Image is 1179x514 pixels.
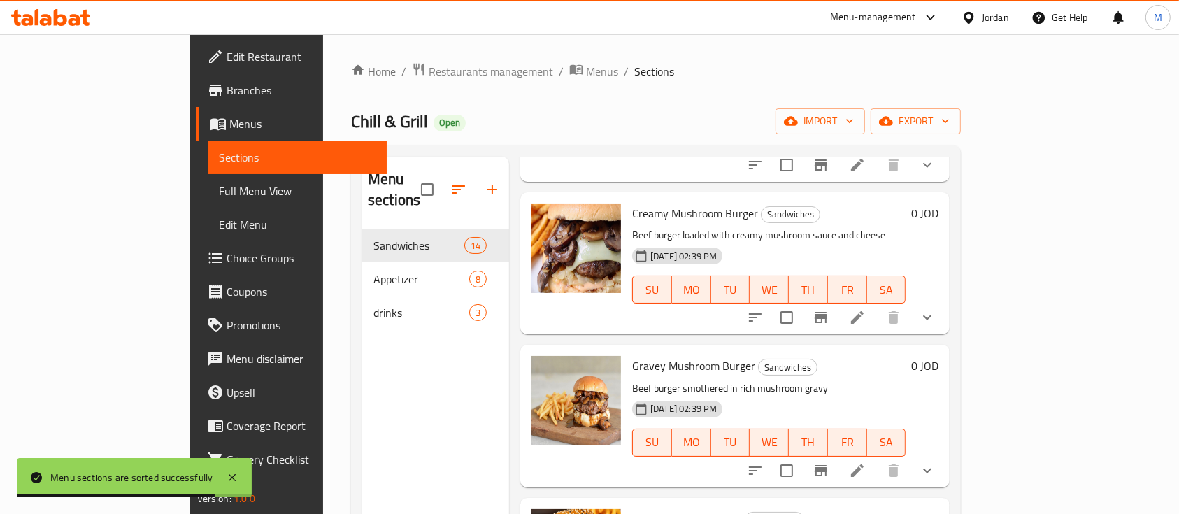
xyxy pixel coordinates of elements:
[196,107,387,141] a: Menus
[227,384,376,401] span: Upsell
[362,262,509,296] div: Appetizer8
[738,454,772,487] button: sort-choices
[227,82,376,99] span: Branches
[208,141,387,174] a: Sections
[910,454,944,487] button: show more
[911,204,938,223] h6: 0 JOD
[738,301,772,334] button: sort-choices
[919,309,936,326] svg: Show Choices
[373,271,469,287] span: Appetizer
[632,227,906,244] p: Beef burger loaded with creamy mushroom sauce and cheese
[882,113,950,130] span: export
[873,432,901,452] span: SA
[910,148,944,182] button: show more
[465,239,486,252] span: 14
[834,280,862,300] span: FR
[867,429,906,457] button: SA
[196,409,387,443] a: Coverage Report
[632,276,672,304] button: SU
[196,443,387,476] a: Grocery Checklist
[234,490,255,508] span: 1.0.0
[711,276,750,304] button: TU
[772,150,801,180] span: Select to update
[645,250,722,263] span: [DATE] 02:39 PM
[804,148,838,182] button: Branch-specific-item
[919,157,936,173] svg: Show Choices
[196,40,387,73] a: Edit Restaurant
[911,356,938,376] h6: 0 JOD
[227,250,376,266] span: Choice Groups
[877,454,910,487] button: delete
[196,275,387,308] a: Coupons
[672,429,711,457] button: MO
[776,108,865,134] button: import
[828,276,867,304] button: FR
[678,432,706,452] span: MO
[678,280,706,300] span: MO
[794,280,822,300] span: TH
[227,283,376,300] span: Coupons
[877,148,910,182] button: delete
[717,432,745,452] span: TU
[804,301,838,334] button: Branch-specific-item
[830,9,916,26] div: Menu-management
[469,271,487,287] div: items
[362,296,509,329] div: drinks3
[877,301,910,334] button: delete
[197,490,231,508] span: Version:
[429,63,553,80] span: Restaurants management
[368,169,421,210] h2: Menu sections
[834,432,862,452] span: FR
[750,429,789,457] button: WE
[227,417,376,434] span: Coverage Report
[196,241,387,275] a: Choice Groups
[789,429,828,457] button: TH
[229,115,376,132] span: Menus
[762,206,820,222] span: Sandwiches
[196,73,387,107] a: Branches
[711,429,750,457] button: TU
[531,204,621,293] img: Creamy Mushroom Burger
[196,376,387,409] a: Upsell
[362,223,509,335] nav: Menu sections
[761,206,820,223] div: Sandwiches
[434,117,466,129] span: Open
[717,280,745,300] span: TU
[645,402,722,415] span: [DATE] 02:39 PM
[738,148,772,182] button: sort-choices
[632,203,758,224] span: Creamy Mushroom Burger
[634,63,674,80] span: Sections
[759,359,817,376] span: Sandwiches
[470,306,486,320] span: 3
[772,303,801,332] span: Select to update
[476,173,509,206] button: Add section
[849,309,866,326] a: Edit menu item
[632,380,906,397] p: Beef burger smothered in rich mushroom gravy
[373,304,469,321] span: drinks
[638,280,666,300] span: SU
[559,63,564,80] li: /
[569,62,618,80] a: Menus
[624,63,629,80] li: /
[787,113,854,130] span: import
[632,355,755,376] span: Gravey Mushroom Burger
[758,359,817,376] div: Sandwiches
[672,276,711,304] button: MO
[373,237,464,254] span: Sandwiches
[750,276,789,304] button: WE
[227,317,376,334] span: Promotions
[1154,10,1162,25] span: M
[794,432,822,452] span: TH
[219,149,376,166] span: Sections
[871,108,961,134] button: export
[196,342,387,376] a: Menu disclaimer
[219,183,376,199] span: Full Menu View
[982,10,1009,25] div: Jordan
[470,273,486,286] span: 8
[50,470,213,485] div: Menu sections are sorted successfully
[531,356,621,445] img: Gravey Mushroom Burger
[413,175,442,204] span: Select all sections
[227,48,376,65] span: Edit Restaurant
